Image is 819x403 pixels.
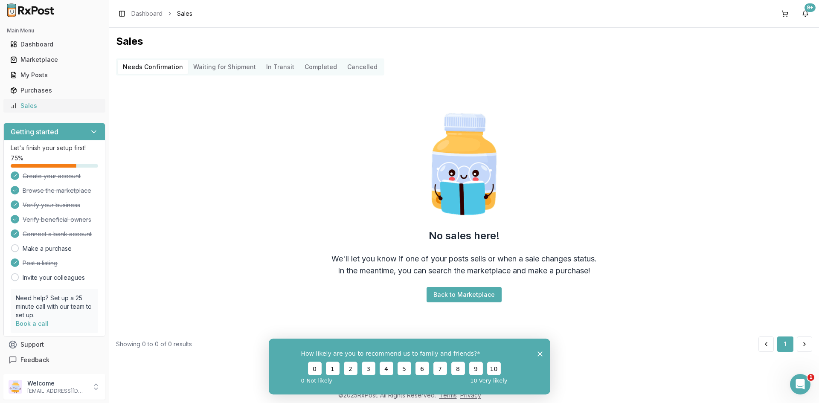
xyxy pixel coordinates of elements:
[27,388,87,394] p: [EMAIL_ADDRESS][DOMAIN_NAME]
[7,27,102,34] h2: Main Menu
[23,230,92,238] span: Connect a bank account
[177,9,192,18] span: Sales
[7,83,102,98] a: Purchases
[3,99,105,113] button: Sales
[299,60,342,74] button: Completed
[131,9,163,18] a: Dashboard
[11,144,98,152] p: Let's finish your setup first!
[807,374,814,381] span: 1
[11,127,58,137] h3: Getting started
[16,320,49,327] a: Book a call
[439,391,457,399] a: Terms
[10,101,99,110] div: Sales
[342,60,383,74] button: Cancelled
[188,60,261,74] button: Waiting for Shipment
[7,52,102,67] a: Marketplace
[3,38,105,51] button: Dashboard
[11,154,23,162] span: 75 %
[23,259,58,267] span: Post a listing
[10,40,99,49] div: Dashboard
[27,379,87,388] p: Welcome
[116,340,192,348] div: Showing 0 to 0 of 0 results
[3,53,105,67] button: Marketplace
[10,55,99,64] div: Marketplace
[269,339,550,394] iframe: Survey from RxPost
[331,253,597,265] div: We'll let you know if one of your posts sells or when a sale changes status.
[804,3,816,12] div: 9+
[3,352,105,368] button: Feedback
[429,229,500,243] h2: No sales here!
[460,391,481,399] a: Privacy
[7,98,102,113] a: Sales
[23,244,72,253] a: Make a purchase
[23,273,85,282] a: Invite your colleagues
[23,215,91,224] span: Verify beneficial owners
[7,37,102,52] a: Dashboard
[3,337,105,352] button: Support
[118,60,188,74] button: Needs Confirmation
[116,35,812,48] h1: Sales
[3,84,105,97] button: Purchases
[23,186,91,195] span: Browse the marketplace
[10,86,99,95] div: Purchases
[261,60,299,74] button: In Transit
[3,3,58,17] img: RxPost Logo
[9,380,22,394] img: User avatar
[131,9,192,18] nav: breadcrumb
[10,71,99,79] div: My Posts
[777,336,793,352] button: 1
[338,265,590,277] div: In the meantime, you can search the marketplace and make a purchase!
[7,67,102,83] a: My Posts
[790,374,810,394] iframe: Intercom live chat
[23,201,80,209] span: Verify your business
[427,287,502,302] button: Back to Marketplace
[409,110,519,219] img: Smart Pill Bottle
[3,68,105,82] button: My Posts
[799,7,812,20] button: 9+
[16,294,93,319] p: Need help? Set up a 25 minute call with our team to set up.
[23,172,81,180] span: Create your account
[20,356,49,364] span: Feedback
